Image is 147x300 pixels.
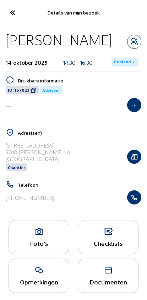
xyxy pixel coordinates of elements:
span: Gepland [114,59,131,65]
h5: Adres(sen) [18,130,141,136]
div: 14:30 - 16:30 [63,59,93,66]
span: ID: 167023 [8,87,29,93]
h5: Telefoon [18,182,141,188]
div: Checklists [78,240,138,247]
span: Adviseur [42,88,60,93]
div: [STREET_ADDRESS] [6,142,70,149]
h5: Bruikbare informatie [18,77,141,83]
div: Foto's [9,240,69,247]
span: Chantier [8,165,25,170]
div: Documenten [78,278,138,285]
div: [PERSON_NAME] [6,31,112,49]
div: [GEOGRAPHIC_DATA] [6,155,70,162]
div: Opmerkingen [9,278,69,285]
div: 3010 [PERSON_NAME] Lo [6,149,70,155]
div: [PHONE_NUMBER] [6,194,54,201]
div: Details van mijn bezoek [24,10,123,16]
div: 14 oktober 2025 [6,59,47,66]
img: Energy Protect Dak- & gevelrenovatie [6,106,13,108]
